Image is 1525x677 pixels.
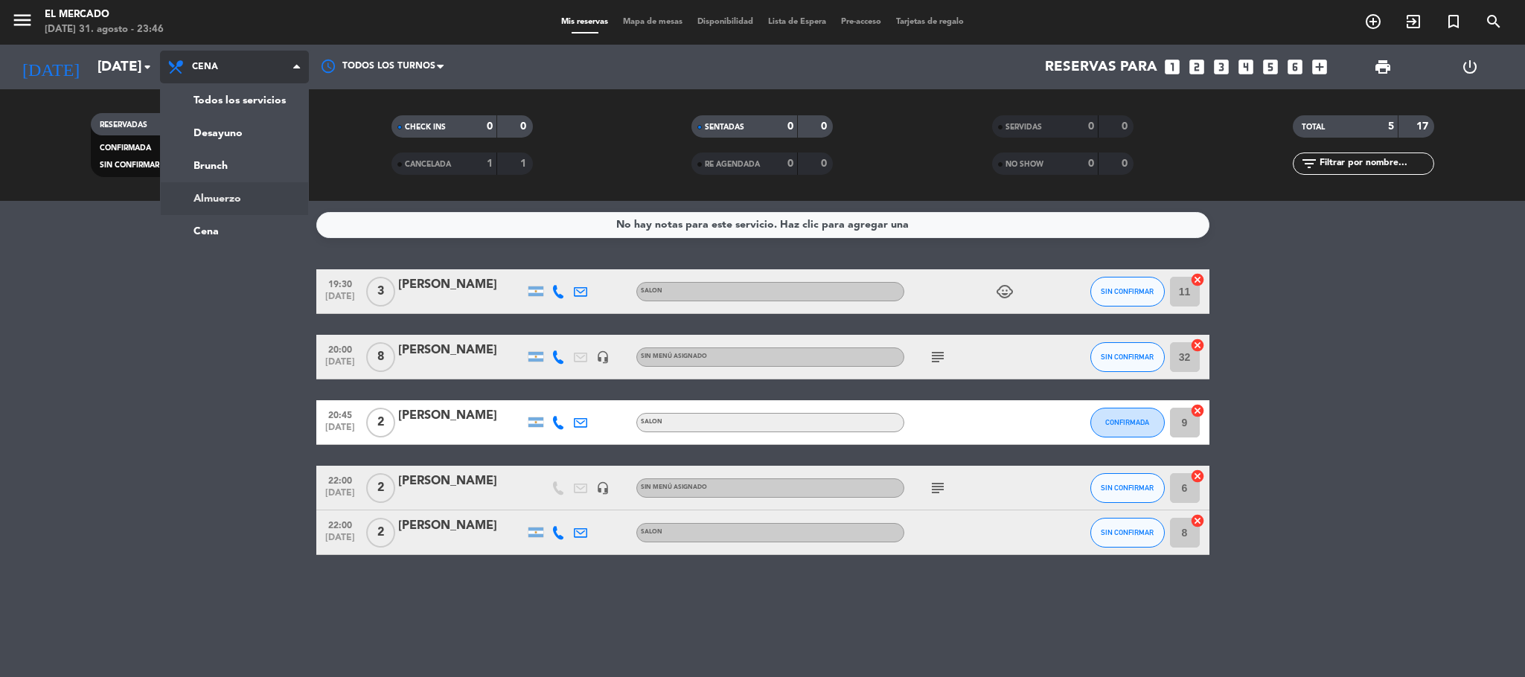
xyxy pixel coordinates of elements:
div: [PERSON_NAME] [398,472,525,491]
i: power_settings_new [1461,58,1479,76]
i: subject [929,348,947,366]
span: Sin menú asignado [641,353,707,359]
span: [DATE] [322,423,359,440]
a: Almuerzo [161,182,308,215]
div: [PERSON_NAME] [398,275,525,295]
div: [PERSON_NAME] [398,341,525,360]
i: headset_mic [596,481,610,495]
span: TOTAL [1302,123,1325,131]
i: cancel [1190,272,1205,287]
i: cancel [1190,403,1205,418]
span: Cena [192,62,218,72]
strong: 5 [1388,121,1394,132]
span: print [1374,58,1392,76]
strong: 17 [1416,121,1431,132]
i: filter_list [1300,155,1318,173]
span: [DATE] [322,357,359,374]
a: Desayuno [161,117,308,150]
span: SALON [641,419,662,425]
i: looks_one [1163,57,1182,77]
i: looks_two [1187,57,1206,77]
span: Reservas para [1045,59,1157,75]
strong: 0 [487,121,493,132]
span: CANCELADA [405,161,451,168]
span: 3 [366,277,395,307]
i: [DATE] [11,51,90,83]
span: 2 [366,408,395,437]
i: looks_4 [1236,57,1256,77]
button: menu [11,9,33,36]
strong: 0 [520,121,529,132]
span: SERVIDAS [1006,123,1042,131]
i: headset_mic [596,350,610,364]
span: Lista de Espera [761,18,834,26]
div: [DATE] 31. agosto - 23:46 [45,22,164,37]
strong: 0 [1088,158,1094,169]
span: SALON [641,529,662,535]
strong: 0 [1122,121,1131,132]
strong: 0 [787,121,793,132]
span: 19:30 [322,275,359,292]
span: Mis reservas [554,18,616,26]
span: [DATE] [322,292,359,309]
strong: 0 [1088,121,1094,132]
i: subject [929,479,947,497]
span: SIN CONFIRMAR [1101,353,1154,361]
div: [PERSON_NAME] [398,406,525,426]
a: Cena [161,215,308,248]
span: SIN CONFIRMAR [1101,484,1154,492]
span: SIN CONFIRMAR [1101,287,1154,295]
strong: 0 [821,158,830,169]
div: No hay notas para este servicio. Haz clic para agregar una [616,216,909,234]
input: Filtrar por nombre... [1318,155,1433,172]
div: [PERSON_NAME] [398,516,525,536]
button: CONFIRMADA [1090,408,1165,437]
button: SIN CONFIRMAR [1090,277,1165,307]
i: search [1485,13,1503,31]
span: CONFIRMADA [1105,418,1149,426]
strong: 0 [821,121,830,132]
a: Brunch [161,150,308,182]
span: [DATE] [322,533,359,550]
span: 2 [366,473,395,503]
span: 22:00 [322,471,359,488]
span: 20:00 [322,340,359,357]
a: Todos los servicios [161,84,308,117]
i: add_box [1310,57,1329,77]
i: looks_6 [1285,57,1305,77]
span: SALON [641,288,662,294]
span: 22:00 [322,516,359,533]
strong: 1 [487,158,493,169]
i: looks_3 [1212,57,1231,77]
i: looks_5 [1261,57,1280,77]
span: [DATE] [322,488,359,505]
span: CHECK INS [405,123,446,131]
i: exit_to_app [1404,13,1422,31]
span: RE AGENDADA [705,161,760,168]
strong: 0 [787,158,793,169]
strong: 0 [1122,158,1131,169]
span: Pre-acceso [834,18,889,26]
span: CONFIRMADA [100,144,151,152]
i: cancel [1190,513,1205,528]
i: arrow_drop_down [138,58,156,76]
i: menu [11,9,33,31]
span: SIN CONFIRMAR [100,161,159,169]
i: cancel [1190,469,1205,484]
div: LOG OUT [1427,45,1514,89]
i: add_circle_outline [1364,13,1382,31]
span: RESERVADAS [100,121,147,129]
span: Disponibilidad [690,18,761,26]
span: Sin menú asignado [641,484,707,490]
span: NO SHOW [1006,161,1043,168]
i: turned_in_not [1445,13,1462,31]
button: SIN CONFIRMAR [1090,473,1165,503]
span: SIN CONFIRMAR [1101,528,1154,536]
button: SIN CONFIRMAR [1090,342,1165,372]
span: Mapa de mesas [616,18,690,26]
i: child_care [996,283,1014,301]
strong: 1 [520,158,529,169]
span: 20:45 [322,405,359,423]
i: cancel [1190,338,1205,353]
div: El Mercado [45,7,164,22]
